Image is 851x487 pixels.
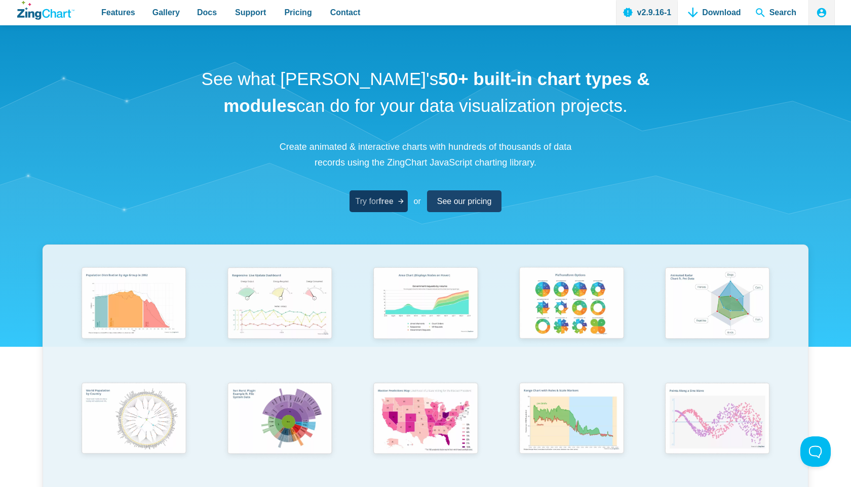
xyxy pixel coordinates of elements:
img: Sun Burst Plugin Example ft. File System Data [221,378,338,461]
span: Try for [356,194,394,208]
p: Create animated & interactive charts with hundreds of thousands of data records using the ZingCha... [274,139,577,170]
img: Election Predictions Map [367,378,484,461]
strong: free [378,197,393,206]
img: Pie Transform Options [513,263,630,346]
img: Area Chart (Displays Nodes on Hover) [367,263,484,346]
a: See our pricing [427,190,502,212]
a: Area Chart (Displays Nodes on Hover) [353,263,498,378]
span: or [414,194,421,208]
img: Animated Radar Chart ft. Pet Data [659,263,776,346]
span: Features [101,6,135,19]
h1: See what [PERSON_NAME]'s can do for your data visualization projects. [198,66,653,119]
strong: 50+ built-in chart types & modules [223,69,649,115]
span: Gallery [152,6,180,19]
a: Pie Transform Options [498,263,644,378]
iframe: Toggle Customer Support [800,436,831,467]
span: Docs [197,6,217,19]
img: World Population by Country [75,378,192,462]
a: Try forfree [350,190,408,212]
span: Pricing [284,6,312,19]
img: Responsive Live Update Dashboard [221,263,338,346]
span: Contact [330,6,361,19]
span: Support [235,6,266,19]
a: Population Distribution by Age Group in 2052 [61,263,207,378]
a: ZingChart Logo. Click to return to the homepage [17,1,74,20]
a: Animated Radar Chart ft. Pet Data [644,263,790,378]
span: See our pricing [437,194,492,208]
a: Responsive Live Update Dashboard [207,263,353,378]
img: Range Chart with Rultes & Scale Markers [513,378,630,462]
img: Points Along a Sine Wave [659,378,776,461]
img: Population Distribution by Age Group in 2052 [75,263,192,346]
